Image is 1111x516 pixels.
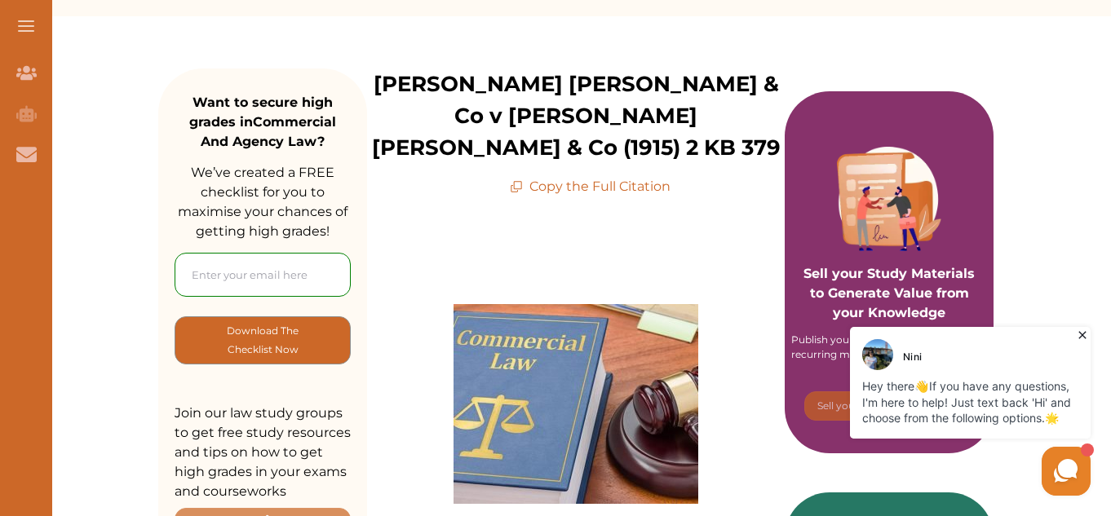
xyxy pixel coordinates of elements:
[837,147,941,251] img: Purple card image
[208,321,317,359] p: Download The Checklist Now
[510,177,671,196] p: Copy the Full Citation
[189,95,336,149] strong: Want to secure high grades in Commercial And Agency Law ?
[454,304,698,504] img: Commercial-and-Agency-Law-feature-300x245.jpg
[367,68,785,164] p: [PERSON_NAME] [PERSON_NAME] & Co v [PERSON_NAME] [PERSON_NAME] & Co (1915) 2 KB 379
[175,316,351,364] button: [object Object]
[175,404,351,501] p: Join our law study groups to get free study resources and tips on how to get high grades in your ...
[175,253,351,297] input: Enter your email here
[801,218,977,323] p: Sell your Study Materials to Generate Value from your Knowledge
[719,323,1095,500] iframe: HelpCrunch
[178,165,347,239] span: We’ve created a FREE checklist for you to maximise your chances of getting high grades!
